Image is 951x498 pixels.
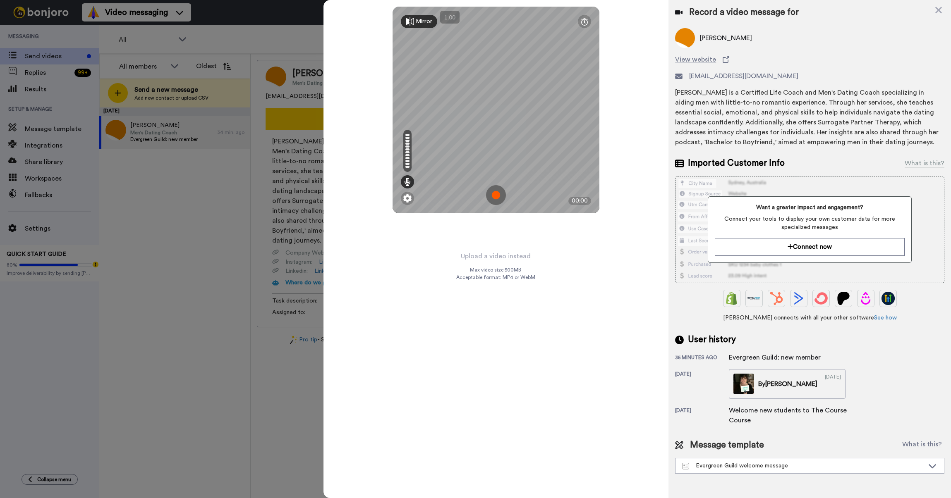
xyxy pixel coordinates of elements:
[837,292,850,305] img: Patreon
[825,374,841,394] div: [DATE]
[729,369,846,399] a: By[PERSON_NAME][DATE]
[733,374,754,394] img: 7912f2c7-b49e-4ce6-af6f-ca5b11ecef8e-thumb.jpg
[715,215,905,231] span: Connect your tools to display your own customer data for more specialized messages
[682,463,689,469] img: Message-temps.svg
[770,292,783,305] img: Hubspot
[792,292,805,305] img: ActiveCampaign
[403,194,412,203] img: ic_gear.svg
[905,158,944,168] div: What is this?
[882,292,895,305] img: GoHighLevel
[689,71,798,81] span: [EMAIL_ADDRESS][DOMAIN_NAME]
[568,197,591,205] div: 00:00
[900,439,944,451] button: What is this?
[688,157,785,169] span: Imported Customer Info
[688,334,736,346] span: User history
[470,267,522,273] span: Max video size: 500 MB
[747,292,761,305] img: Ontraport
[715,203,905,212] span: Want a greater impact and engagement?
[675,354,729,362] div: 35 minutes ago
[690,439,764,451] span: Message template
[814,292,828,305] img: ConvertKit
[458,251,533,262] button: Upload a video instead
[675,407,729,425] div: [DATE]
[758,379,817,389] div: By [PERSON_NAME]
[859,292,872,305] img: Drip
[729,405,861,425] div: Welcome new students to The Course Course
[675,371,729,399] div: [DATE]
[456,274,535,281] span: Acceptable format: MP4 or WebM
[874,315,897,321] a: See how
[682,462,924,470] div: Evergreen Guild welcome message
[715,238,905,256] button: Connect now
[486,185,506,205] img: ic_record_start.svg
[725,292,738,305] img: Shopify
[675,88,944,147] div: [PERSON_NAME] is a Certified Life Coach and Men's Dating Coach specializing in aiding men with li...
[675,55,716,64] span: View website
[675,314,944,322] span: [PERSON_NAME] connects with all your other software
[675,55,944,64] a: View website
[729,353,821,362] div: Evergreen Guild: new member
